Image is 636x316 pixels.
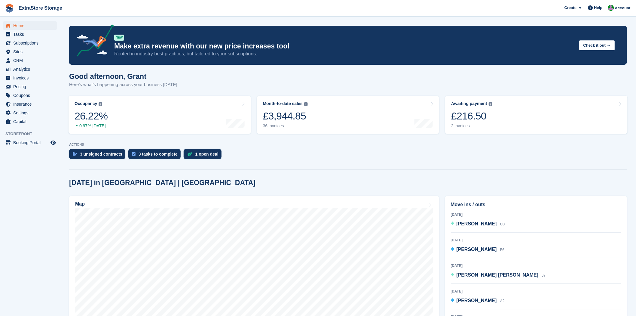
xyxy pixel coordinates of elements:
h2: Move ins / outs [451,201,621,208]
img: icon-info-grey-7440780725fd019a000dd9b08b2336e03edf1995a4989e88bcd33f0948082b44.svg [489,102,492,106]
span: A2 [500,299,505,303]
span: Settings [13,109,49,117]
img: deal-1b604bf984904fb50ccaf53a9ad4b4a5d6e5aea283cecdc64d6e3604feb123c2.svg [187,152,192,156]
div: 2 invoices [451,123,492,129]
span: J7 [542,273,546,277]
span: [PERSON_NAME] [457,298,497,303]
span: Subscriptions [13,39,49,47]
div: 1 open deal [195,152,219,156]
span: Booking Portal [13,138,49,147]
a: 3 unsigned contracts [69,149,128,162]
span: [PERSON_NAME] [PERSON_NAME] [457,272,539,277]
a: menu [3,100,57,108]
a: Awaiting payment £216.50 2 invoices [445,96,628,134]
a: menu [3,74,57,82]
button: Check it out → [579,40,615,50]
span: Storefront [5,131,60,137]
a: ExtraStore Storage [16,3,65,13]
h1: Good afternoon, Grant [69,72,177,80]
a: menu [3,65,57,73]
div: [DATE] [451,212,621,217]
a: menu [3,30,57,39]
span: Analytics [13,65,49,73]
a: [PERSON_NAME] F6 [451,246,505,254]
h2: [DATE] in [GEOGRAPHIC_DATA] | [GEOGRAPHIC_DATA] [69,179,255,187]
span: Insurance [13,100,49,108]
a: menu [3,82,57,91]
a: [PERSON_NAME] [PERSON_NAME] J7 [451,271,546,279]
p: Rooted in industry best practices, but tailored to your subscriptions. [114,51,574,57]
a: menu [3,138,57,147]
div: NEW [114,35,124,41]
p: Make extra revenue with our new price increases tool [114,42,574,51]
p: Here's what's happening across your business [DATE] [69,81,177,88]
span: Invoices [13,74,49,82]
span: Coupons [13,91,49,100]
h2: Map [75,201,85,207]
div: Month-to-date sales [263,101,303,106]
a: 3 tasks to complete [128,149,184,162]
a: menu [3,39,57,47]
a: [PERSON_NAME] A2 [451,297,505,305]
img: icon-info-grey-7440780725fd019a000dd9b08b2336e03edf1995a4989e88bcd33f0948082b44.svg [304,102,308,106]
span: C3 [500,222,505,226]
a: menu [3,21,57,30]
div: [DATE] [451,289,621,294]
div: £216.50 [451,110,492,122]
a: menu [3,48,57,56]
a: [PERSON_NAME] C3 [451,220,505,228]
div: 3 unsigned contracts [80,152,122,156]
a: Preview store [50,139,57,146]
p: ACTIONS [69,143,627,147]
span: CRM [13,56,49,65]
span: [PERSON_NAME] [457,221,497,226]
a: menu [3,117,57,126]
a: menu [3,109,57,117]
span: Tasks [13,30,49,39]
div: Occupancy [75,101,97,106]
a: Occupancy 26.22% 0.97% [DATE] [69,96,251,134]
span: Pricing [13,82,49,91]
span: Create [564,5,576,11]
div: 0.97% [DATE] [75,123,108,129]
a: Month-to-date sales £3,944.85 36 invoices [257,96,439,134]
span: Account [615,5,631,11]
a: menu [3,91,57,100]
img: stora-icon-8386f47178a22dfd0bd8f6a31ec36ba5ce8667c1dd55bd0f319d3a0aa187defe.svg [5,4,14,13]
div: [DATE] [451,237,621,243]
span: Capital [13,117,49,126]
span: Home [13,21,49,30]
div: 26.22% [75,110,108,122]
span: F6 [500,248,504,252]
div: 3 tasks to complete [139,152,178,156]
div: [DATE] [451,263,621,268]
span: Help [594,5,603,11]
span: Sites [13,48,49,56]
a: 1 open deal [184,149,225,162]
div: 36 invoices [263,123,308,129]
img: price-adjustments-announcement-icon-8257ccfd72463d97f412b2fc003d46551f7dbcb40ab6d574587a9cd5c0d94... [72,24,114,59]
a: menu [3,56,57,65]
div: £3,944.85 [263,110,308,122]
img: icon-info-grey-7440780725fd019a000dd9b08b2336e03edf1995a4989e88bcd33f0948082b44.svg [99,102,102,106]
img: contract_signature_icon-13c848040528278c33f63329250d36e43548de30e8caae1d1a13099fd9432cc5.svg [73,152,77,156]
span: [PERSON_NAME] [457,247,497,252]
img: Grant Daniel [608,5,614,11]
div: Awaiting payment [451,101,487,106]
img: task-75834270c22a3079a89374b754ae025e5fb1db73e45f91037f5363f120a921f8.svg [132,152,136,156]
